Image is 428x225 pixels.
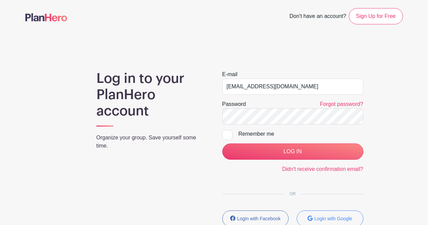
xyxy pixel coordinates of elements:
[96,70,206,119] h1: Log in to your PlanHero account
[289,9,346,24] span: Don't have an account?
[25,13,67,21] img: logo-507f7623f17ff9eddc593b1ce0a138ce2505c220e1c5a4e2b4648c50719b7d32.svg
[222,70,238,78] label: E-mail
[320,101,363,107] a: Forgot password?
[284,192,301,196] span: OR
[222,100,246,108] label: Password
[237,216,280,221] small: Login with Facebook
[239,130,363,138] div: Remember me
[222,143,363,160] input: LOG IN
[314,216,352,221] small: Login with Google
[349,8,403,24] a: Sign Up for Free
[282,166,363,172] a: Didn't receive confirmation email?
[96,134,206,150] p: Organize your group. Save yourself some time.
[222,78,363,95] input: e.g. julie@eventco.com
